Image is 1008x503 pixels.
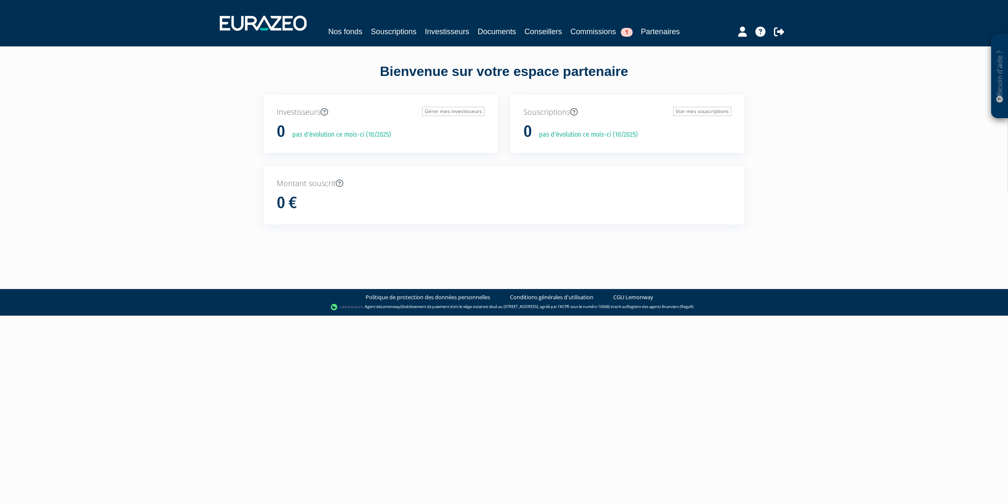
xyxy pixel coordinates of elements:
[673,107,731,116] a: Voir mes souscriptions
[425,26,469,38] a: Investisseurs
[621,28,633,37] span: 1
[525,26,562,38] a: Conseillers
[571,26,633,38] a: Commissions1
[523,123,532,141] h1: 0
[331,303,363,311] img: logo-lemonway.png
[381,304,400,309] a: Lemonway
[366,293,490,301] a: Politique de protection des données personnelles
[477,26,516,38] a: Documents
[613,293,653,301] a: CGU Lemonway
[422,107,485,116] a: Gérer mes investisseurs
[533,130,638,140] p: pas d'évolution ce mois-ci (10/2025)
[277,178,731,189] p: Montant souscrit
[8,303,1000,311] div: - Agent de (établissement de paiement dont le siège social est situé au [STREET_ADDRESS], agréé p...
[641,26,680,38] a: Partenaires
[277,107,485,118] p: Investisseurs
[510,293,593,301] a: Conditions générales d'utilisation
[220,16,307,31] img: 1732889491-logotype_eurazeo_blanc_rvb.png
[523,107,731,118] p: Souscriptions
[286,130,391,140] p: pas d'évolution ce mois-ci (10/2025)
[277,194,297,212] h1: 0 €
[995,38,1005,114] p: Besoin d'aide ?
[371,26,416,38] a: Souscriptions
[277,123,285,141] h1: 0
[257,62,751,95] div: Bienvenue sur votre espace partenaire
[627,304,693,309] a: Registre des agents financiers (Regafi)
[328,26,362,38] a: Nos fonds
